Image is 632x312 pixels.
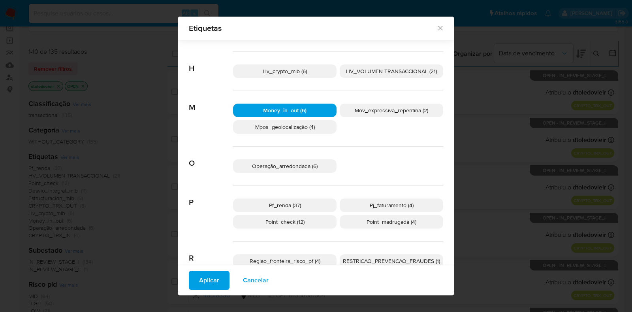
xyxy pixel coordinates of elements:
[252,162,318,170] span: Operação_arredondada (6)
[343,257,440,265] span: RESTRICAO_PREVENCAO_FRAUDES (1)
[340,215,443,229] div: Point_madrugada (4)
[189,24,436,32] span: Etiquetas
[370,201,414,209] span: Pj_faturamento (4)
[189,242,233,263] span: R
[189,147,233,168] span: O
[233,64,337,78] div: Hv_crypto_mlb (6)
[199,272,219,289] span: Aplicar
[436,24,444,31] button: Fechar
[233,159,337,173] div: Operação_arredondada (6)
[233,120,337,134] div: Mpos_geolocalização (4)
[233,215,337,229] div: Point_check (12)
[346,67,437,75] span: HV_VOLUMEN TRANSACCIONAL (21)
[269,201,301,209] span: Pf_renda (37)
[265,218,305,226] span: Point_check (12)
[340,104,443,117] div: Mov_expressiva_repentina (2)
[189,271,229,290] button: Aplicar
[243,272,269,289] span: Cancelar
[367,218,416,226] span: Point_madrugada (4)
[189,186,233,207] span: P
[233,254,337,268] div: Regiao_fronteira_risco_pf (4)
[263,106,307,114] span: Money_in_out (6)
[250,257,320,265] span: Regiao_fronteira_risco_pf (4)
[233,199,337,212] div: Pf_renda (37)
[355,106,428,114] span: Mov_expressiva_repentina (2)
[233,271,279,290] button: Cancelar
[340,199,443,212] div: Pj_faturamento (4)
[233,104,337,117] div: Money_in_out (6)
[255,123,315,131] span: Mpos_geolocalização (4)
[189,52,233,73] span: H
[189,91,233,112] span: M
[340,64,443,78] div: HV_VOLUMEN TRANSACCIONAL (21)
[340,254,443,268] div: RESTRICAO_PREVENCAO_FRAUDES (1)
[263,67,307,75] span: Hv_crypto_mlb (6)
